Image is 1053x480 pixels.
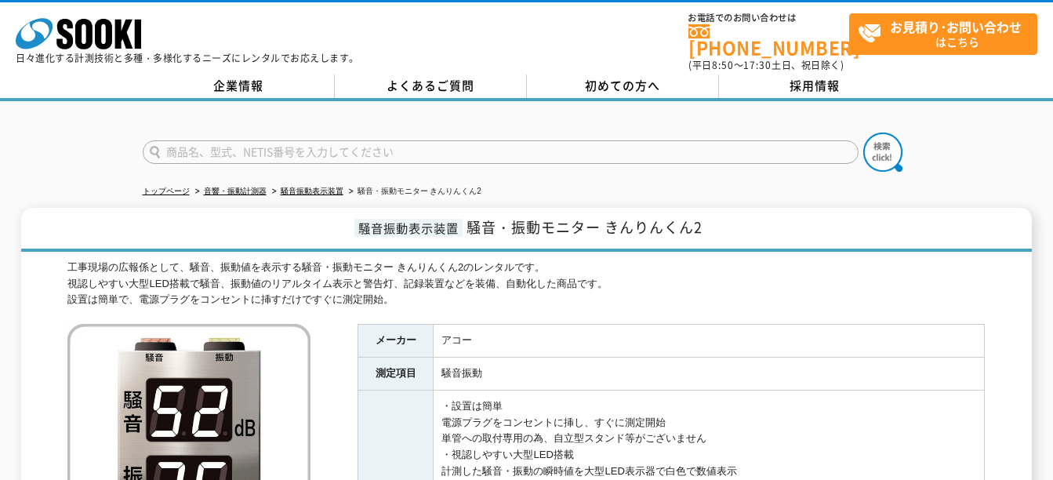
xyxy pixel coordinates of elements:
[204,187,267,195] a: 音響・振動計測器
[849,13,1037,55] a: お見積り･お問い合わせはこちら
[67,260,985,308] div: 工事現場の広報係として、騒音、振動値を表示する騒音・振動モニター きんりんくん2のレンタルです。 視認しやすい大型LED搭載で騒音、振動値のリアルタイム表示と警告灯、記録装置などを装備、自動化し...
[527,75,719,98] a: 初めての方へ
[434,358,985,391] td: 騒音振動
[358,358,434,391] th: 測定項目
[335,75,527,98] a: よくあるご質問
[719,75,911,98] a: 採用情報
[467,216,703,238] span: 騒音・振動モニター きんりんくん2
[358,325,434,358] th: メーカー
[16,53,359,63] p: 日々進化する計測技術と多種・多様化するニーズにレンタルでお応えします。
[743,58,772,72] span: 17:30
[688,24,849,56] a: [PHONE_NUMBER]
[712,58,734,72] span: 8:50
[143,75,335,98] a: 企業情報
[688,58,844,72] span: (平日 ～ 土日、祝日除く)
[688,13,849,23] span: お電話でのお問い合わせは
[585,77,660,94] span: 初めての方へ
[281,187,343,195] a: 騒音振動表示装置
[434,325,985,358] td: アコー
[143,140,859,164] input: 商品名、型式、NETIS番号を入力してください
[143,187,190,195] a: トップページ
[863,133,902,172] img: btn_search.png
[354,219,463,237] span: 騒音振動表示装置
[346,184,481,200] li: 騒音・振動モニター きんりんくん2
[858,14,1037,53] span: はこちら
[890,17,1022,36] strong: お見積り･お問い合わせ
